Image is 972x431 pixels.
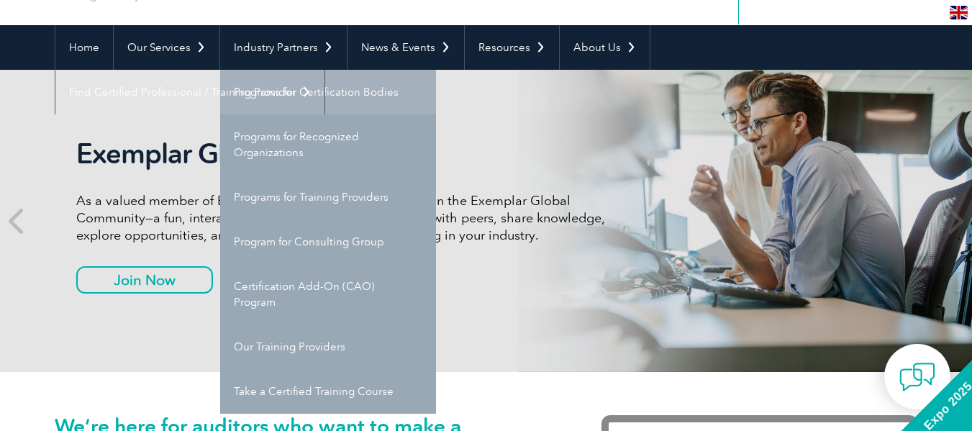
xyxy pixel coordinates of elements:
a: About Us [560,25,650,70]
a: Programs for Training Providers [220,175,436,219]
a: Programs for Certification Bodies [220,70,436,114]
a: Our Services [114,25,219,70]
a: Industry Partners [220,25,347,70]
a: Take a Certified Training Course [220,369,436,414]
a: Find Certified Professional / Training Provider [55,70,324,114]
img: en [950,6,968,19]
p: As a valued member of Exemplar Global, we invite you to join the Exemplar Global Community—a fun,... [76,192,616,244]
a: Resources [465,25,559,70]
h2: Exemplar Global Community [76,137,616,171]
a: Programs for Recognized Organizations [220,114,436,175]
a: Join Now [76,266,213,294]
a: News & Events [348,25,464,70]
a: Program for Consulting Group [220,219,436,264]
a: Home [55,25,113,70]
a: Certification Add-On (CAO) Program [220,264,436,325]
a: Our Training Providers [220,325,436,369]
img: contact-chat.png [899,359,935,395]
